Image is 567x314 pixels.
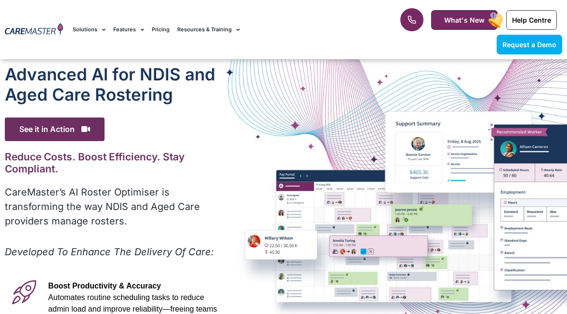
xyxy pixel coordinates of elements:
[497,35,562,54] a: Request a Demo
[502,40,556,49] span: Request a Demo
[5,185,228,228] p: CareMaster’s AI Roster Optimiser is transforming the way NDIS and Aged Care providers manage rost...
[177,13,240,46] a: Resources & Training
[73,13,105,46] a: Solutions
[48,282,161,290] span: Boost Productivity & Accuracy
[431,10,498,30] a: What's New
[5,151,228,175] h2: Reduce Costs. Boost Efficiency. Stay Compliant.
[73,13,362,46] nav: Menu
[512,16,551,24] span: Help Centre
[5,246,214,258] em: Developed To Enhance The Delivery Of Care:
[5,23,63,36] img: CareMaster Logo
[152,13,170,46] a: Pricing
[444,16,485,24] span: What's New
[506,10,557,30] a: Help Centre
[113,13,144,46] a: Features
[5,118,105,141] span: See it in Action
[5,64,228,105] h1: Advanced Al for NDIS and Aged Care Rostering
